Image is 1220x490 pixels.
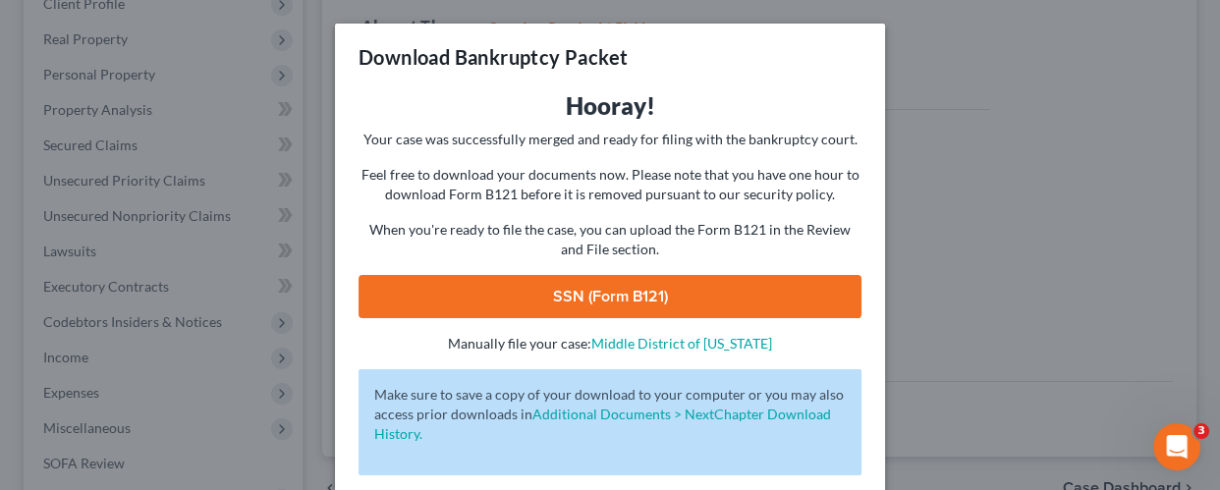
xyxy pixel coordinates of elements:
[1193,423,1209,439] span: 3
[359,275,861,318] a: SSN (Form B121)
[359,90,861,122] h3: Hooray!
[374,385,846,444] p: Make sure to save a copy of your download to your computer or you may also access prior downloads in
[1153,423,1200,470] iframe: Intercom live chat
[359,220,861,259] p: When you're ready to file the case, you can upload the Form B121 in the Review and File section.
[374,406,831,442] a: Additional Documents > NextChapter Download History.
[359,43,628,71] h3: Download Bankruptcy Packet
[359,334,861,354] p: Manually file your case:
[359,130,861,149] p: Your case was successfully merged and ready for filing with the bankruptcy court.
[591,335,772,352] a: Middle District of [US_STATE]
[359,165,861,204] p: Feel free to download your documents now. Please note that you have one hour to download Form B12...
